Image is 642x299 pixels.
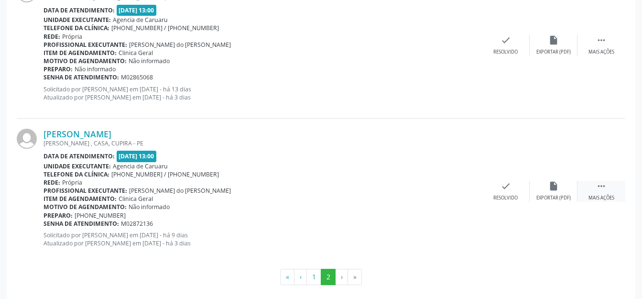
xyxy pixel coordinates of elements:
b: Profissional executante: [44,41,127,49]
b: Unidade executante: [44,16,111,24]
b: Rede: [44,178,60,187]
img: img [17,129,37,149]
i: insert_drive_file [548,181,559,191]
b: Telefone da clínica: [44,170,109,178]
b: Unidade executante: [44,162,111,170]
b: Preparo: [44,211,73,220]
b: Preparo: [44,65,73,73]
p: Solicitado por [PERSON_NAME] em [DATE] - há 13 dias Atualizado por [PERSON_NAME] em [DATE] - há 3... [44,85,482,101]
div: Resolvido [493,195,518,201]
b: Motivo de agendamento: [44,57,127,65]
b: Rede: [44,33,60,41]
b: Data de atendimento: [44,152,115,160]
div: Mais ações [588,49,614,55]
span: Não informado [129,57,170,65]
span: [DATE] 13:00 [117,5,157,16]
b: Item de agendamento: [44,49,117,57]
b: Data de atendimento: [44,6,115,14]
button: Go to previous page [294,269,307,285]
span: [PERSON_NAME] do [PERSON_NAME] [129,41,231,49]
b: Motivo de agendamento: [44,203,127,211]
button: Go to first page [280,269,294,285]
span: Própria [62,178,82,187]
span: Não informado [75,65,116,73]
span: Não informado [129,203,170,211]
i:  [596,181,607,191]
div: Resolvido [493,49,518,55]
span: M02865068 [121,73,153,81]
span: [DATE] 13:00 [117,151,157,162]
span: [PHONE_NUMBER] / [PHONE_NUMBER] [111,24,219,32]
span: Clinica Geral [119,49,153,57]
b: Senha de atendimento: [44,73,119,81]
span: [PHONE_NUMBER] / [PHONE_NUMBER] [111,170,219,178]
span: M02872136 [121,220,153,228]
p: Solicitado por [PERSON_NAME] em [DATE] - há 9 dias Atualizado por [PERSON_NAME] em [DATE] - há 3 ... [44,231,482,247]
ul: Pagination [17,269,625,285]
b: Senha de atendimento: [44,220,119,228]
div: Exportar (PDF) [536,195,571,201]
div: [PERSON_NAME] , CASA, CUPIRA - PE [44,139,482,147]
i: insert_drive_file [548,35,559,45]
i: check [501,35,511,45]
span: [PERSON_NAME] do [PERSON_NAME] [129,187,231,195]
b: Profissional executante: [44,187,127,195]
span: Agencia de Caruaru [113,162,168,170]
button: Go to page 1 [306,269,321,285]
button: Go to page 2 [321,269,336,285]
span: [PHONE_NUMBER] [75,211,126,220]
div: Mais ações [588,195,614,201]
b: Item de agendamento: [44,195,117,203]
span: Agencia de Caruaru [113,16,168,24]
a: [PERSON_NAME] [44,129,111,139]
i: check [501,181,511,191]
b: Telefone da clínica: [44,24,109,32]
i:  [596,35,607,45]
span: Própria [62,33,82,41]
span: Clinica Geral [119,195,153,203]
div: Exportar (PDF) [536,49,571,55]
